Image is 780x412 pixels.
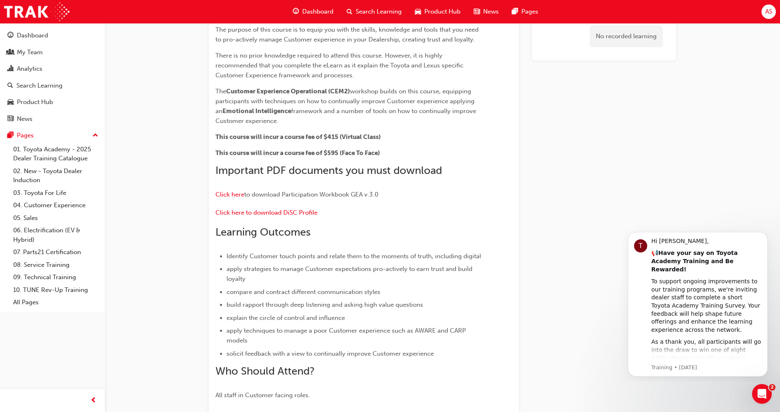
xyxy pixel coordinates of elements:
span: guage-icon [7,32,14,39]
a: car-iconProduct Hub [408,3,467,20]
button: Pages [3,128,102,143]
span: chart-icon [7,65,14,73]
iframe: Intercom live chat [752,384,772,404]
a: My Team [3,45,102,60]
span: Learning Outcomes [215,226,310,238]
button: AS [761,5,776,19]
img: Trak [4,2,69,21]
span: Identify Customer touch points and relate them to the moments of truth, including digital [227,252,481,260]
span: AS [765,7,772,16]
a: search-iconSearch Learning [340,3,408,20]
span: guage-icon [293,7,299,17]
span: up-icon [93,130,98,141]
span: Pages [521,7,538,16]
a: Product Hub [3,95,102,110]
a: News [3,111,102,127]
span: framework and a number of tools on how to continually improve Customer experience. [215,107,478,125]
span: prev-icon [90,396,97,406]
span: apply strategies to manage Customer expectations pro-actively to earn trust and build loyalty [227,265,474,282]
div: Search Learning [16,81,62,90]
a: pages-iconPages [505,3,545,20]
span: Dashboard [302,7,333,16]
a: news-iconNews [467,3,505,20]
span: This course will incur a course fee of $415 (Virtual Class) [215,133,381,141]
div: Dashboard [17,31,48,40]
a: Click here [215,191,244,198]
a: 01. Toyota Academy - 2025 Dealer Training Catalogue [10,143,102,165]
span: This course will incur a course fee of $595 (Face To Face) [215,149,380,157]
span: 2 [769,384,775,391]
span: compare and contract different communication styles [227,288,380,296]
button: DashboardMy TeamAnalyticsSearch LearningProduct HubNews [3,26,102,128]
a: Click here to download DiSC Profile [215,209,317,216]
span: Important PDF documents you must download [215,164,442,177]
span: pages-icon [512,7,518,17]
span: news-icon [7,116,14,123]
div: Analytics [17,64,42,74]
a: All Pages [10,296,102,309]
a: Dashboard [3,28,102,43]
span: News [483,7,499,16]
span: Search Learning [356,7,402,16]
a: guage-iconDashboard [286,3,340,20]
span: pages-icon [7,132,14,139]
span: There is no prior knowledge required to attend this course. However, it is highly recommended tha... [215,52,465,79]
span: car-icon [415,7,421,17]
span: build rapport through deep listening and asking high value questions [227,301,423,308]
a: 04. Customer Experience [10,199,102,212]
span: workshop builds on this course, equipping participants with techniques on how to continually impr... [215,88,476,115]
a: 06. Electrification (EV & Hybrid) [10,224,102,246]
span: Product Hub [424,7,461,16]
a: 03. Toyota For Life [10,187,102,199]
div: News [17,114,32,124]
span: solicit feedback with a view to continually improve Customer experience [227,350,434,357]
a: Analytics [3,61,102,76]
span: to download Participation Workbook GEA v.3.0 [244,191,378,198]
span: car-icon [7,99,14,106]
iframe: Intercom notifications message [616,225,780,382]
span: explain the circle of control and influence [227,314,345,322]
span: The [215,88,226,95]
span: apply techniques to manage a poor Customer experience such as AWARE and CARP models [227,327,468,344]
span: Customer Experience Operational (CEM2) [226,88,350,95]
span: search-icon [7,82,13,90]
a: 09. Technical Training [10,271,102,284]
span: Who Should Attend? [215,365,315,377]
a: 05. Sales [10,212,102,225]
div: Pages [17,131,34,140]
span: search-icon [347,7,352,17]
span: news-icon [474,7,480,17]
a: 10. TUNE Rev-Up Training [10,284,102,296]
span: Emotional Intelligence [222,107,291,115]
span: The purpose of this course is to equip you with the skills, knowledge and tools that you need to ... [215,26,480,43]
span: people-icon [7,49,14,56]
div: Product Hub [17,97,53,107]
a: 08. Service Training [10,259,102,271]
span: All staff in Customer facing roles. [215,391,310,399]
div: No recorded learning [590,25,663,47]
a: 07. Parts21 Certification [10,246,102,259]
a: Search Learning [3,78,102,93]
div: My Team [17,48,43,57]
a: 02. New - Toyota Dealer Induction [10,165,102,187]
